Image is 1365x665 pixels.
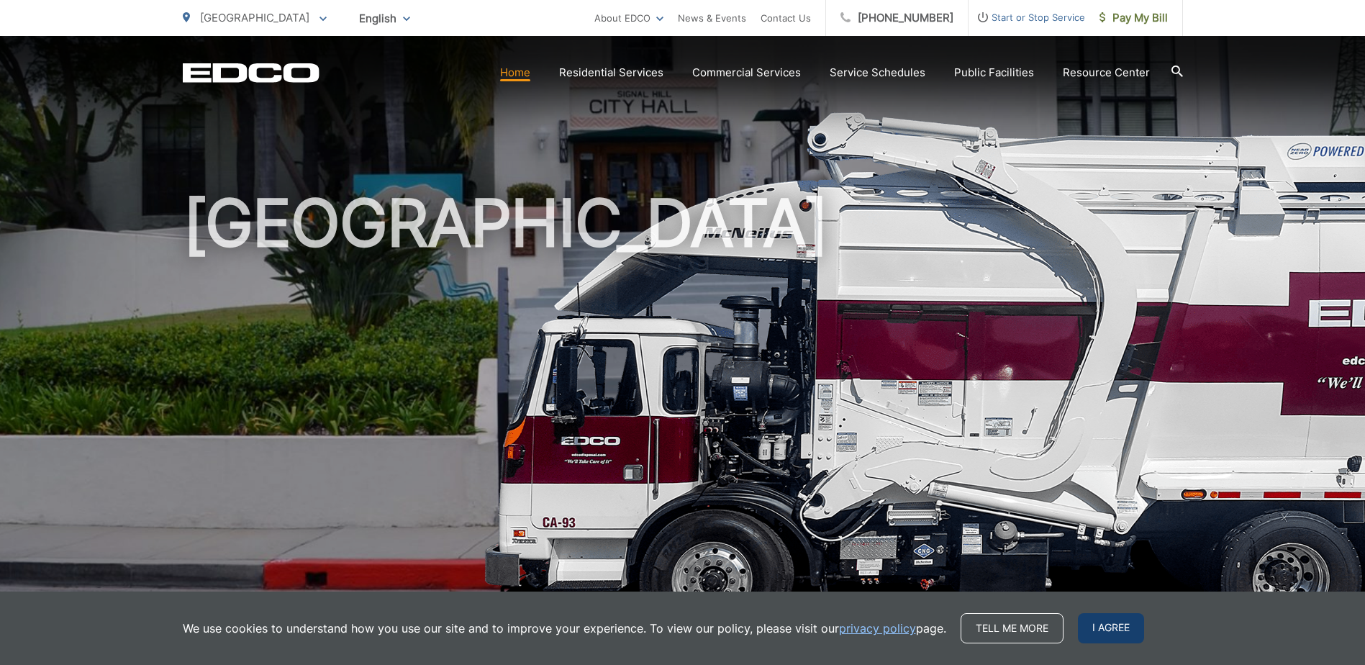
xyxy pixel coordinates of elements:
a: Commercial Services [692,64,801,81]
a: Public Facilities [954,64,1034,81]
span: Pay My Bill [1099,9,1168,27]
a: privacy policy [839,620,916,637]
a: News & Events [678,9,746,27]
a: Tell me more [961,613,1064,643]
a: EDCD logo. Return to the homepage. [183,63,319,83]
p: We use cookies to understand how you use our site and to improve your experience. To view our pol... [183,620,946,637]
a: Home [500,64,530,81]
span: I agree [1078,613,1144,643]
span: English [348,6,421,31]
a: Service Schedules [830,64,925,81]
a: Resource Center [1063,64,1150,81]
a: Contact Us [761,9,811,27]
a: Residential Services [559,64,663,81]
span: [GEOGRAPHIC_DATA] [200,11,309,24]
a: About EDCO [594,9,663,27]
h1: [GEOGRAPHIC_DATA] [183,187,1183,643]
